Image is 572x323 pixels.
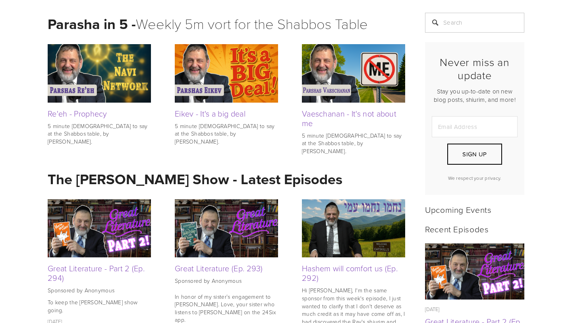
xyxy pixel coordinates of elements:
[302,199,405,257] img: Hashem will comfort us (Ep. 292)
[432,87,518,104] p: Stay you up-to-date on new blog posts, shiurim, and more!
[425,13,524,33] input: Search
[48,13,405,35] h1: Weekly 5m vort for the Shabbos Table
[447,144,502,165] button: Sign Up
[175,263,263,274] a: Great Literature (Ep. 293)
[48,169,342,189] strong: The [PERSON_NAME] Show - Latest Episodes
[48,108,107,119] a: Re'eh - Prophecy
[48,122,151,146] p: 5 minute [DEMOGRAPHIC_DATA] to say at the Shabbos table, by [PERSON_NAME].
[462,150,487,158] span: Sign Up
[175,108,245,119] a: Eikev - It's a big deal
[175,122,278,146] p: 5 minute [DEMOGRAPHIC_DATA] to say at the Shabbos table, by [PERSON_NAME].
[48,263,145,283] a: Great Literature - Part 2 (Ep. 294)
[425,243,525,300] img: Great Literature - Part 2 (Ep. 294)
[302,132,405,155] p: 5 minute [DEMOGRAPHIC_DATA] to say at the Shabbos table, by [PERSON_NAME].
[48,14,136,34] strong: Parasha in 5 -
[425,224,524,234] h2: Recent Episodes
[48,298,151,314] p: To keep the [PERSON_NAME] show going.
[432,56,518,82] h2: Never miss an update
[302,108,396,128] a: Vaeschanan - It's not about me
[432,116,518,137] input: Email Address
[175,199,278,257] img: Great Literature (Ep. 293)
[302,263,398,283] a: Hashem will comfort us (Ep. 292)
[48,286,151,294] p: Sponsored by Anonymous
[48,199,151,257] img: Great Literature - Part 2 (Ep. 294)
[175,44,278,102] img: Eikev - It's a big deal
[432,175,518,181] p: We respect your privacy.
[48,44,151,102] img: Re'eh - Prophecy
[425,204,524,214] h2: Upcoming Events
[302,44,405,102] img: Vaeschanan - It's not about me
[425,305,440,313] time: [DATE]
